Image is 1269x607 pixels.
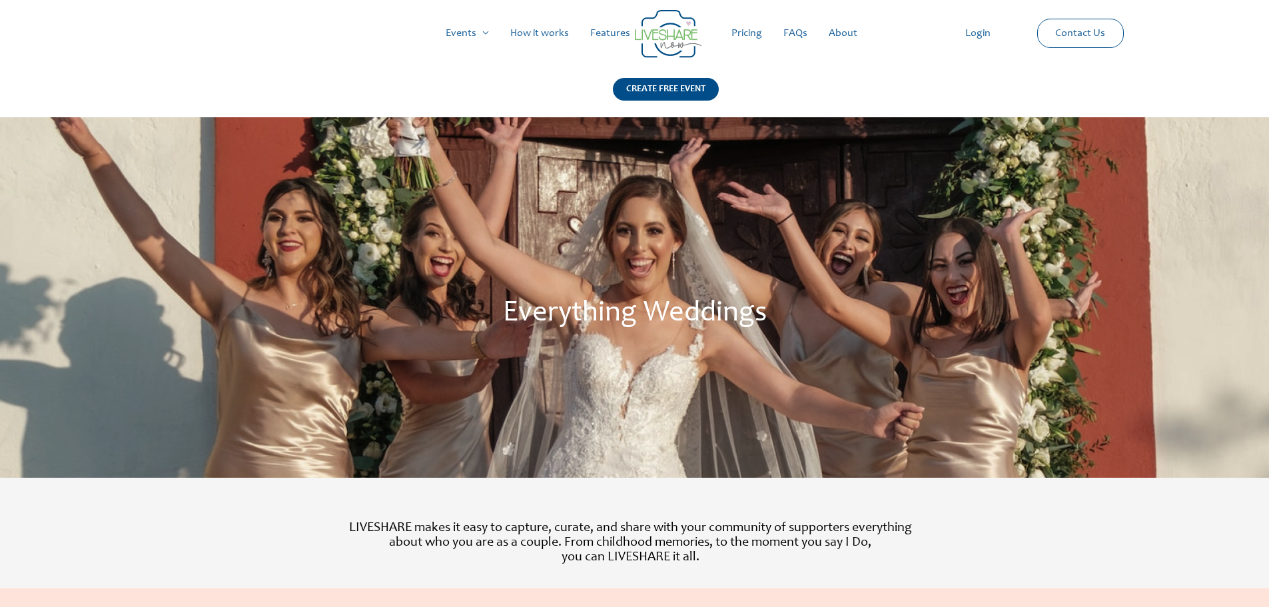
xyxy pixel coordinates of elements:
[613,78,719,101] div: CREATE FREE EVENT
[246,521,1015,565] p: LIVESHARE makes it easy to capture, curate, and share with your community of supporters everythin...
[773,12,818,55] a: FAQs
[23,12,1246,55] nav: Site Navigation
[580,12,641,55] a: Features
[503,299,767,328] span: Everything Weddings
[635,10,701,58] img: Group 14 | Live Photo Slideshow for Events | Create Free Events Album for Any Occasion
[818,12,868,55] a: About
[435,12,500,55] a: Events
[500,12,580,55] a: How it works
[721,12,773,55] a: Pricing
[1045,19,1116,47] a: Contact Us
[613,78,719,117] a: CREATE FREE EVENT
[955,12,1001,55] a: Login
